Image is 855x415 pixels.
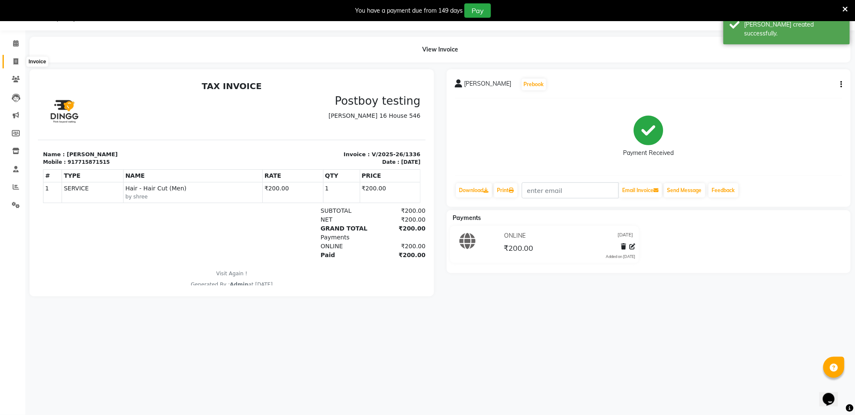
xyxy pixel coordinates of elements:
div: SUBTOTAL [278,129,332,138]
div: View Invoice [30,37,851,62]
a: Print [494,183,518,198]
div: Mobile : [5,81,28,88]
span: ONLINE [283,165,305,172]
button: Email Invoice [619,183,662,198]
div: Invoice [27,57,48,67]
div: ₹200.00 [333,146,388,155]
th: # [5,92,24,105]
th: RATE [225,92,285,105]
div: 917715871515 [30,81,72,88]
button: Pay [464,3,491,18]
span: Payments [453,214,481,222]
div: ₹200.00 [333,173,388,182]
p: [PERSON_NAME] 16 House 546 [199,34,383,43]
input: enter email [522,182,619,198]
div: Generated By : at [DATE] [5,203,383,211]
td: 1 [285,105,322,125]
span: ONLINE [504,231,526,240]
span: ₹200.00 [504,243,533,255]
div: ₹200.00 [333,129,388,138]
p: Invoice : V/2025-26/1336 [199,73,383,81]
td: ₹200.00 [225,105,285,125]
div: ₹200.00 [333,138,388,146]
iframe: chat widget [820,381,847,407]
span: Admin [192,204,210,210]
td: 1 [5,105,24,125]
div: Paid [278,173,332,182]
div: Payment Received [623,149,674,158]
a: Feedback [709,183,739,198]
div: Date : [344,81,361,88]
span: Hair - Hair Cut (Men) [87,106,223,115]
div: Payments [278,155,332,164]
a: Download [456,183,492,198]
span: [DATE] [618,231,634,240]
span: [PERSON_NAME] [464,79,512,91]
div: ₹200.00 [333,164,388,173]
button: Prebook [522,79,546,90]
div: NET [278,138,332,146]
th: TYPE [24,92,86,105]
h2: TAX INVOICE [5,3,383,14]
div: Bill created successfully. [744,20,844,38]
div: [DATE] [363,81,383,88]
th: QTY [285,92,322,105]
p: Name : [PERSON_NAME] [5,73,189,81]
div: GRAND TOTAL [278,146,332,155]
td: SERVICE [24,105,86,125]
th: PRICE [322,92,382,105]
small: by shree [87,115,223,123]
h3: Postboy testing [199,17,383,30]
th: NAME [86,92,225,105]
div: Added on [DATE] [606,254,636,260]
p: Visit Again ! [5,192,383,200]
div: You have a payment due from 149 days [355,6,463,15]
button: Send Message [664,183,705,198]
td: ₹200.00 [322,105,382,125]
